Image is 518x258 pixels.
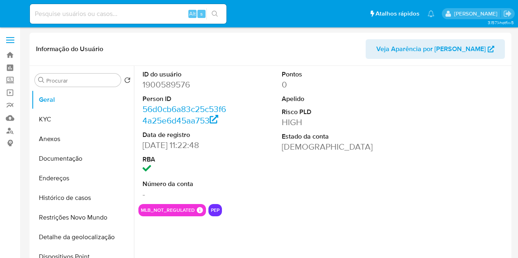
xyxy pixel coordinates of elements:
[143,94,227,103] dt: Person ID
[143,79,227,90] dd: 1900589576
[282,70,366,79] dt: Pontos
[366,39,505,59] button: Veja Aparência por [PERSON_NAME]
[32,90,134,110] button: Geral
[46,77,118,84] input: Procurar
[282,117,366,128] dd: HIGH
[143,103,226,126] a: 56d0cb6a83c25c53f64a25e6d45aa753
[143,130,227,139] dt: Data de registro
[282,79,366,90] dd: 0
[32,129,134,149] button: Anexos
[32,110,134,129] button: KYC
[503,9,512,18] a: Sair
[376,39,486,59] span: Veja Aparência por [PERSON_NAME]
[32,149,134,168] button: Documentação
[143,155,227,164] dt: RBA
[428,10,434,17] a: Notificações
[141,209,195,212] button: mlb_not_regulated
[375,9,419,18] span: Atalhos rápidos
[211,209,219,212] button: pep
[282,108,366,117] dt: Risco PLD
[143,179,227,188] dt: Número da conta
[454,10,500,18] p: lucas.barboza@mercadolivre.com
[200,10,203,18] span: s
[189,10,196,18] span: Alt
[143,70,227,79] dt: ID do usuário
[32,168,134,188] button: Endereços
[32,188,134,208] button: Histórico de casos
[32,227,134,247] button: Detalhe da geolocalização
[206,8,223,20] button: search-icon
[282,132,366,141] dt: Estado da conta
[143,139,227,151] dd: [DATE] 11:22:48
[32,208,134,227] button: Restrições Novo Mundo
[282,94,366,103] dt: Apelido
[143,188,227,200] dd: -
[124,77,131,86] button: Retornar ao pedido padrão
[36,45,103,53] h1: Informação do Usuário
[38,77,45,83] button: Procurar
[282,141,366,153] dd: [DEMOGRAPHIC_DATA]
[30,9,226,19] input: Pesquise usuários ou casos...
